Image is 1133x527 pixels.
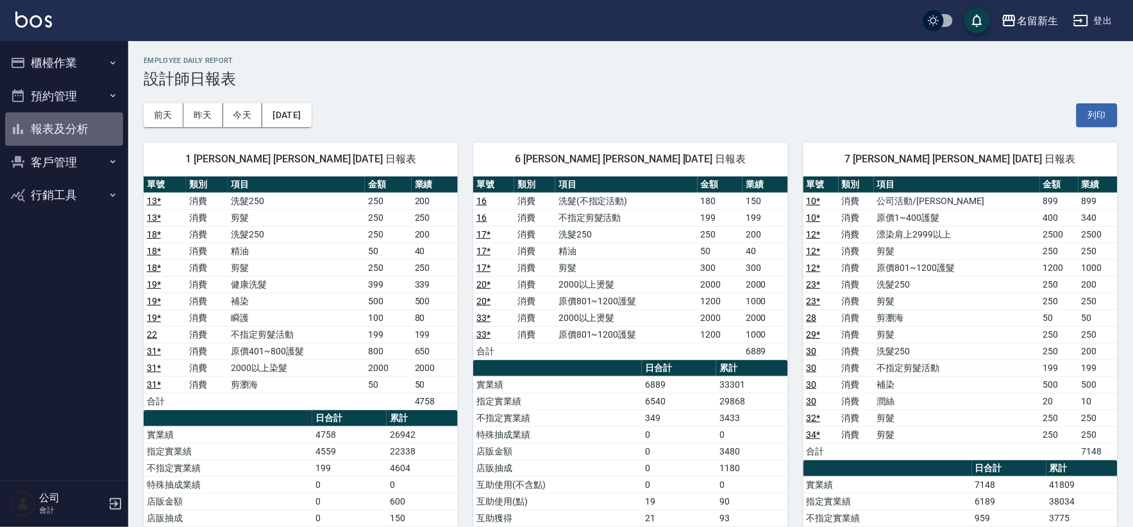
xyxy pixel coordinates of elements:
td: 20 [1040,393,1079,410]
td: 38034 [1046,493,1118,510]
td: 消費 [839,293,874,309]
th: 單號 [473,177,514,193]
span: 6 [PERSON_NAME] [PERSON_NAME] [DATE] 日報表 [489,153,772,166]
td: 精油 [228,243,365,259]
td: 250 [1040,326,1079,343]
td: 店販金額 [144,493,312,510]
td: 漂染肩上2999以上 [874,226,1040,243]
td: 特殊抽成業績 [473,426,642,443]
td: 不指定剪髮活動 [874,359,1040,376]
td: 1180 [716,460,787,476]
td: 剪髮 [874,243,1040,259]
td: 互助使用(不含點) [473,476,642,493]
td: 消費 [839,410,874,426]
td: 40 [412,243,458,259]
td: 250 [1040,410,1079,426]
td: 400 [1040,209,1079,226]
td: 250 [365,209,411,226]
td: 互助使用(點) [473,493,642,510]
td: 250 [1040,293,1079,309]
th: 業績 [1078,177,1118,193]
td: 250 [365,193,411,209]
td: 剪髮 [555,259,698,276]
table: a dense table [473,177,787,360]
th: 項目 [874,177,1040,193]
p: 會計 [39,505,105,516]
th: 日合計 [642,360,716,377]
td: 不指定剪髮活動 [555,209,698,226]
td: 50 [365,243,411,259]
td: 250 [1040,426,1079,443]
td: 消費 [514,276,555,293]
td: 500 [1040,376,1079,393]
td: 瞬護 [228,309,365,326]
td: 補染 [228,293,365,309]
td: 340 [1078,209,1118,226]
button: 名留新生 [996,8,1063,34]
td: 消費 [514,259,555,276]
td: 0 [312,476,387,493]
td: 3775 [1046,510,1118,526]
td: 7148 [1078,443,1118,460]
td: 199 [1040,359,1079,376]
td: 2000 [698,309,743,326]
th: 類別 [514,177,555,193]
td: 22338 [387,443,458,460]
td: 實業績 [473,376,642,393]
td: 200 [1078,343,1118,359]
td: 剪髮 [874,426,1040,443]
td: 4559 [312,443,387,460]
td: 0 [387,476,458,493]
th: 項目 [555,177,698,193]
td: 剪髮 [874,326,1040,343]
img: Logo [15,12,52,28]
td: 41809 [1046,476,1118,493]
th: 累計 [387,410,458,427]
h5: 公司 [39,492,105,505]
td: 消費 [839,193,874,209]
td: 消費 [514,243,555,259]
td: 0 [312,510,387,526]
td: 650 [412,343,458,359]
td: 洗髮250 [228,226,365,243]
td: 消費 [514,293,555,309]
th: 項目 [228,177,365,193]
td: 1000 [743,293,788,309]
td: 199 [412,326,458,343]
table: a dense table [144,177,458,410]
td: 6540 [642,393,716,410]
td: 1000 [1078,259,1118,276]
td: 原價801~1200護髮 [555,326,698,343]
td: 實業績 [803,476,972,493]
td: 合計 [473,343,514,359]
td: 消費 [186,309,228,326]
td: 50 [698,243,743,259]
td: 800 [365,343,411,359]
td: 消費 [186,326,228,343]
td: 消費 [186,193,228,209]
th: 累計 [716,360,787,377]
th: 單號 [803,177,839,193]
button: 客戶管理 [5,146,123,179]
td: 250 [698,226,743,243]
td: 339 [412,276,458,293]
td: 0 [642,460,716,476]
td: 40 [743,243,788,259]
td: 洗髮250 [874,343,1040,359]
td: 原價801~1200護髮 [874,259,1040,276]
td: 250 [1040,243,1079,259]
th: 類別 [186,177,228,193]
td: 消費 [839,359,874,376]
td: 0 [716,476,787,493]
td: 2000 [365,359,411,376]
td: 原價801~1200護髮 [555,293,698,309]
td: 消費 [514,209,555,226]
td: 50 [1078,309,1118,326]
td: 不指定實業績 [803,510,972,526]
td: 剪髮 [874,293,1040,309]
td: 2500 [1078,226,1118,243]
td: 原價401~800護髮 [228,343,365,359]
td: 消費 [186,376,228,393]
td: 洗髮250 [228,193,365,209]
button: 登出 [1068,9,1118,33]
